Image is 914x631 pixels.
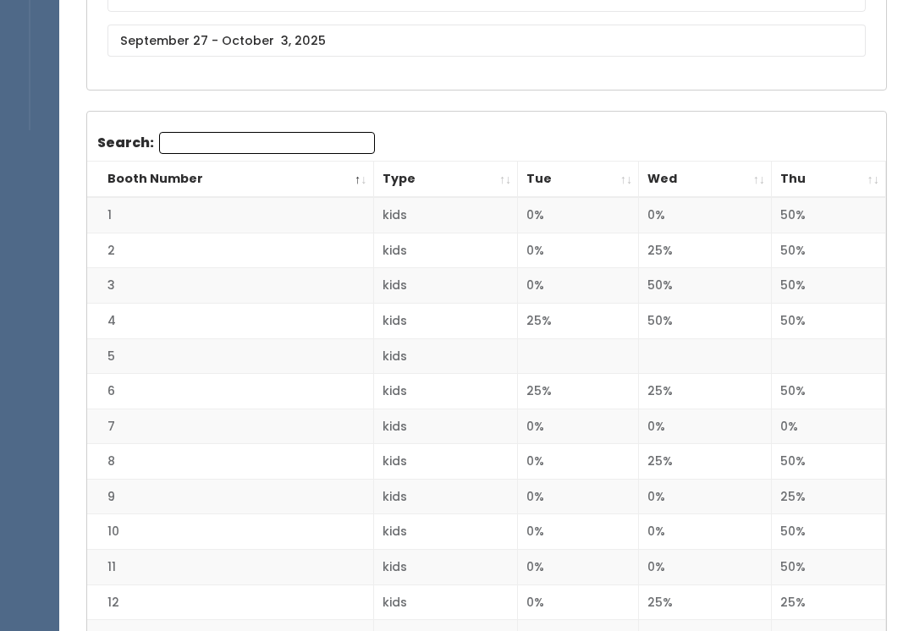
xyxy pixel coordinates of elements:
[97,132,375,154] label: Search:
[87,162,373,198] th: Booth Number: activate to sort column descending
[772,268,886,304] td: 50%
[373,514,518,550] td: kids
[373,479,518,514] td: kids
[87,409,373,444] td: 7
[87,374,373,409] td: 6
[772,514,886,550] td: 50%
[639,268,772,304] td: 50%
[518,233,639,268] td: 0%
[373,444,518,480] td: kids
[518,304,639,339] td: 25%
[373,584,518,620] td: kids
[87,584,373,620] td: 12
[373,304,518,339] td: kids
[87,197,373,233] td: 1
[518,550,639,585] td: 0%
[639,374,772,409] td: 25%
[772,233,886,268] td: 50%
[518,409,639,444] td: 0%
[772,197,886,233] td: 50%
[639,162,772,198] th: Wed: activate to sort column ascending
[87,444,373,480] td: 8
[518,479,639,514] td: 0%
[87,338,373,374] td: 5
[373,338,518,374] td: kids
[518,268,639,304] td: 0%
[518,162,639,198] th: Tue: activate to sort column ascending
[772,374,886,409] td: 50%
[639,304,772,339] td: 50%
[373,233,518,268] td: kids
[373,550,518,585] td: kids
[639,409,772,444] td: 0%
[87,514,373,550] td: 10
[772,444,886,480] td: 50%
[373,162,518,198] th: Type: activate to sort column ascending
[639,444,772,480] td: 25%
[518,197,639,233] td: 0%
[373,374,518,409] td: kids
[87,550,373,585] td: 11
[639,514,772,550] td: 0%
[373,409,518,444] td: kids
[373,268,518,304] td: kids
[159,132,375,154] input: Search:
[373,197,518,233] td: kids
[639,197,772,233] td: 0%
[518,514,639,550] td: 0%
[518,374,639,409] td: 25%
[772,584,886,620] td: 25%
[772,304,886,339] td: 50%
[772,409,886,444] td: 0%
[518,584,639,620] td: 0%
[639,550,772,585] td: 0%
[639,233,772,268] td: 25%
[107,25,866,57] input: September 27 - October 3, 2025
[87,233,373,268] td: 2
[772,162,886,198] th: Thu: activate to sort column ascending
[87,268,373,304] td: 3
[87,304,373,339] td: 4
[518,444,639,480] td: 0%
[772,550,886,585] td: 50%
[639,479,772,514] td: 0%
[639,584,772,620] td: 25%
[772,479,886,514] td: 25%
[87,479,373,514] td: 9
